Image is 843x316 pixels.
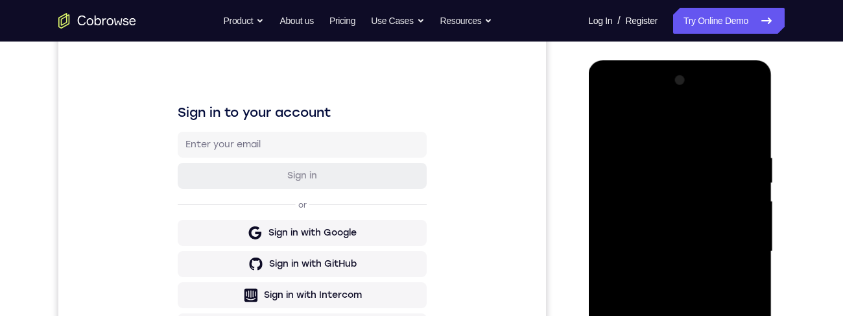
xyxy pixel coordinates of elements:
a: Register [626,8,658,34]
div: Sign in with GitHub [211,243,298,256]
a: Log In [588,8,612,34]
h1: Sign in to your account [119,89,368,107]
button: Use Cases [371,8,424,34]
button: Product [224,8,265,34]
a: Try Online Demo [673,8,785,34]
span: / [617,13,620,29]
div: Sign in with Google [210,212,298,225]
button: Resources [440,8,493,34]
a: Pricing [329,8,355,34]
p: or [237,186,251,196]
div: Sign in with Intercom [206,274,303,287]
input: Enter your email [127,124,361,137]
button: Sign in with Google [119,206,368,232]
a: Go to the home page [58,13,136,29]
button: Sign in with GitHub [119,237,368,263]
button: Sign in with Intercom [119,268,368,294]
button: Sign in [119,149,368,175]
a: About us [279,8,313,34]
